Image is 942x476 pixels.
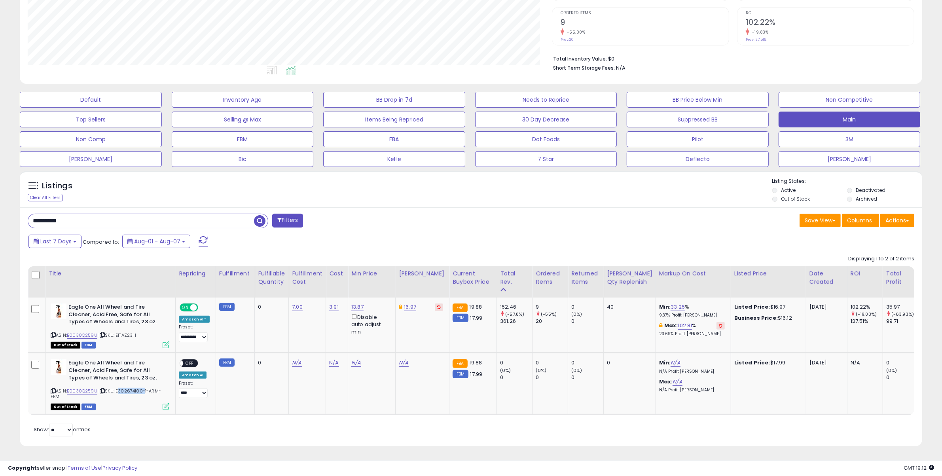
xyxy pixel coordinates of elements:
span: ROI [746,11,914,15]
button: Save View [800,214,841,227]
div: ROI [851,269,879,278]
div: 99.71 [886,318,918,325]
label: Out of Stock [781,195,810,202]
b: Max: [659,378,673,385]
div: 20 [536,318,568,325]
div: % [659,322,725,337]
div: Total Rev. [500,269,529,286]
div: [DATE] [809,359,841,366]
div: 102.22% [851,303,883,311]
div: Markup on Cost [659,269,728,278]
h5: Listings [42,180,72,192]
span: Compared to: [83,238,119,246]
a: Terms of Use [68,464,101,472]
span: Ordered Items [561,11,729,15]
button: [PERSON_NAME] [20,151,162,167]
span: Columns [847,216,872,224]
small: FBA [453,359,467,368]
button: KeHe [323,151,465,167]
a: N/A [673,378,682,386]
small: -19.83% [749,29,769,35]
span: ON [180,304,190,311]
div: Preset: [179,324,210,342]
small: (-19.83%) [856,311,877,317]
p: N/A Profit [PERSON_NAME] [659,369,725,374]
div: seller snap | | [8,465,137,472]
small: Prev: 127.51% [746,37,766,42]
small: (-55%) [541,311,557,317]
p: Listing States: [772,178,922,185]
div: N/A [851,359,877,366]
button: 7 Star [475,151,617,167]
span: OFF [183,360,196,367]
span: 17.99 [470,314,483,322]
span: Aug-01 - Aug-07 [134,237,180,245]
div: [PERSON_NAME] [399,269,446,278]
b: Eagle One All Wheel and Tire Cleaner, Acid Free, Safe for All Types of Wheels and Tires, 23 oz. [68,359,165,383]
div: 0 [536,374,568,381]
div: 0 [571,303,603,311]
button: FBA [323,131,465,147]
span: FBM [82,404,96,410]
div: 0 [886,359,918,366]
div: Preset: [179,381,210,398]
small: (-63.93%) [891,311,914,317]
div: Current Buybox Price [453,269,493,286]
a: B0030Q259U [67,332,97,339]
div: 152.46 [500,303,532,311]
div: 0 [571,318,603,325]
button: Bic [172,151,314,167]
button: Inventory Age [172,92,314,108]
a: N/A [329,359,339,367]
div: 0 [571,359,603,366]
a: Privacy Policy [102,464,137,472]
label: Deactivated [856,187,885,193]
span: N/A [616,64,625,72]
p: 23.69% Profit [PERSON_NAME] [659,331,725,337]
button: Main [779,112,921,127]
p: 9.37% Profit [PERSON_NAME] [659,313,725,318]
button: Needs to Reprice [475,92,617,108]
div: 361.26 [500,318,532,325]
span: | SKU: E1TAZ23-1 [99,332,136,338]
small: FBM [453,370,468,378]
small: (0%) [536,367,547,374]
div: 0 [536,359,568,366]
small: FBA [453,303,467,312]
span: 19.88 [470,303,482,311]
small: FBM [219,303,235,311]
label: Active [781,187,796,193]
span: All listings that are currently out of stock and unavailable for purchase on Amazon [51,404,80,410]
button: Non Competitive [779,92,921,108]
div: Returned Items [571,269,600,286]
img: 41HLccwTX4L._SL40_.jpg [51,303,66,319]
button: Default [20,92,162,108]
div: Displaying 1 to 2 of 2 items [848,255,914,263]
div: Title [49,269,172,278]
strong: Copyright [8,464,37,472]
div: Repricing [179,269,212,278]
div: Fulfillable Quantity [258,269,285,286]
div: Listed Price [734,269,803,278]
button: Filters [272,214,303,228]
button: Selling @ Max [172,112,314,127]
div: 0 [571,374,603,381]
div: % [659,303,725,318]
div: 9 [536,303,568,311]
button: Aug-01 - Aug-07 [122,235,190,248]
button: 3M [779,131,921,147]
div: Amazon AI [179,372,207,379]
li: $0 [553,53,908,63]
b: Short Term Storage Fees: [553,64,615,71]
p: N/A Profit [PERSON_NAME] [659,387,725,393]
small: FBM [219,358,235,367]
span: 19.88 [470,359,482,366]
button: Non Comp [20,131,162,147]
div: $17.99 [734,359,800,366]
div: Amazon AI * [179,316,210,323]
a: 33.25 [671,303,685,311]
div: [PERSON_NAME] Qty Replenish [607,269,652,286]
small: (0%) [500,367,511,374]
button: Top Sellers [20,112,162,127]
div: $16.97 [734,303,800,311]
